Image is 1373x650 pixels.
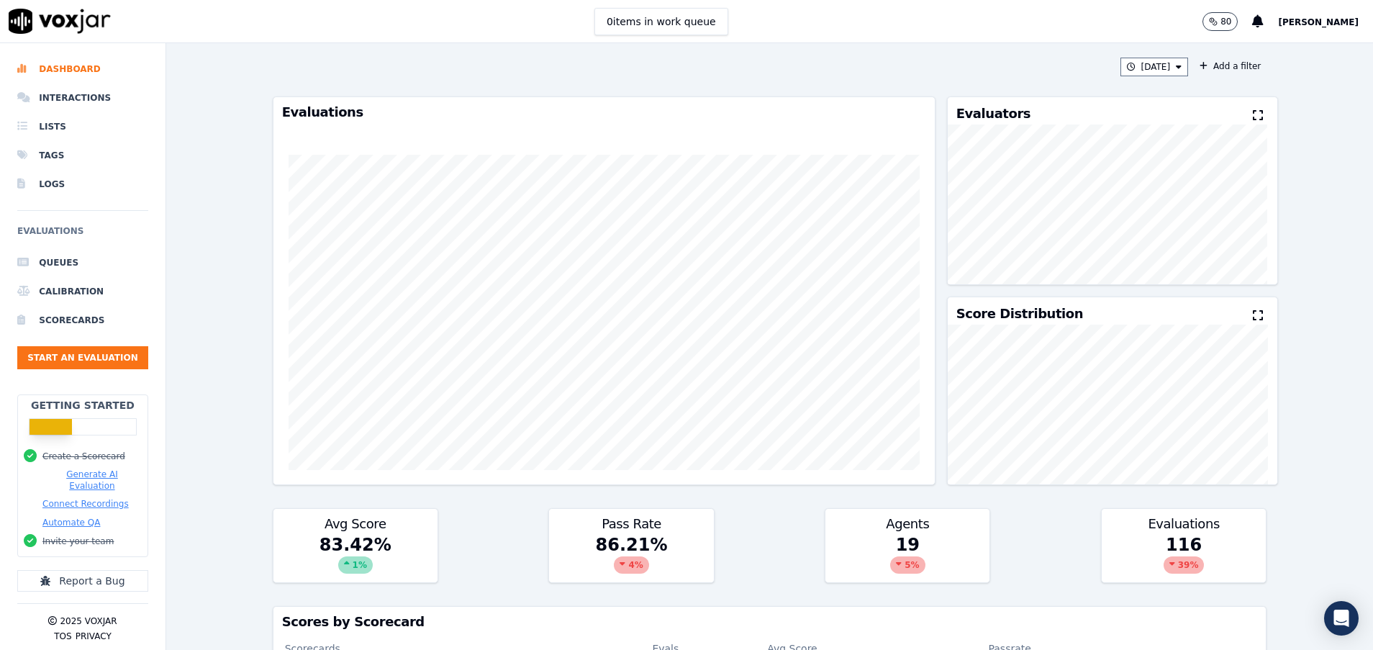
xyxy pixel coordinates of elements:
[282,106,926,119] h3: Evaluations
[1194,58,1266,75] button: Add a filter
[42,517,100,528] button: Automate QA
[17,222,148,248] h6: Evaluations
[17,55,148,83] a: Dashboard
[17,83,148,112] a: Interactions
[54,631,71,642] button: TOS
[834,518,981,531] h3: Agents
[890,556,925,574] div: 5 %
[42,536,114,547] button: Invite your team
[17,170,148,199] a: Logs
[42,498,129,510] button: Connect Recordings
[1202,12,1252,31] button: 80
[282,518,429,531] h3: Avg Score
[594,8,728,35] button: 0items in work queue
[1102,533,1266,582] div: 116
[282,615,1258,628] h3: Scores by Scorecard
[42,469,142,492] button: Generate AI Evaluation
[9,9,111,34] img: voxjar logo
[17,306,148,335] a: Scorecards
[1220,16,1231,27] p: 80
[17,346,148,369] button: Start an Evaluation
[1110,518,1257,531] h3: Evaluations
[956,107,1030,120] h3: Evaluators
[17,277,148,306] a: Calibration
[825,533,989,582] div: 19
[1278,13,1373,30] button: [PERSON_NAME]
[338,556,373,574] div: 1 %
[17,248,148,277] a: Queues
[17,141,148,170] a: Tags
[17,112,148,141] a: Lists
[1120,58,1189,76] button: [DATE]
[31,398,135,412] h2: Getting Started
[558,518,704,531] h3: Pass Rate
[1164,556,1205,574] div: 39 %
[1278,17,1359,27] span: [PERSON_NAME]
[1202,12,1238,31] button: 80
[956,307,1083,320] h3: Score Distribution
[549,533,713,582] div: 86.21 %
[273,533,438,582] div: 83.42 %
[17,570,148,592] button: Report a Bug
[76,631,112,642] button: Privacy
[614,556,648,574] div: 4 %
[42,451,125,462] button: Create a Scorecard
[1324,601,1359,636] div: Open Intercom Messenger
[60,615,117,627] p: 2025 Voxjar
